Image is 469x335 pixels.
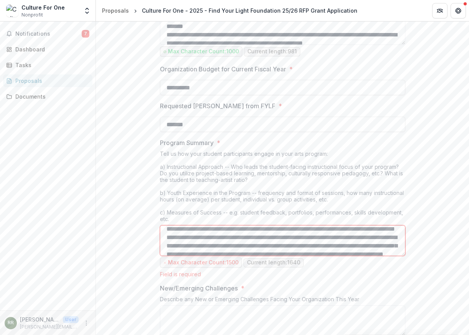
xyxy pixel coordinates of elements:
[3,43,92,56] a: Dashboard
[82,30,89,38] span: 7
[160,271,405,277] div: Field is required
[160,150,405,225] div: Tell us how your student participants engage in your arts program: a) Instructional Approach -- W...
[451,3,466,18] button: Get Help
[15,77,86,85] div: Proposals
[3,90,92,103] a: Documents
[160,64,286,74] p: Organization Budget for Current Fiscal Year
[142,7,357,15] div: Culture For One - 2025 - Find Your Light Foundation 25/26 RFP Grant Application
[432,3,448,18] button: Partners
[63,316,79,323] p: User
[20,315,60,323] p: [PERSON_NAME]
[247,259,300,266] p: Current length: 1640
[15,31,82,37] span: Notifications
[3,74,92,87] a: Proposals
[160,284,238,293] p: New/Emerging Challenges
[15,61,86,69] div: Tasks
[6,5,18,17] img: Culture For One
[82,318,91,328] button: More
[168,48,239,55] p: Max Character Count: 1000
[160,101,275,111] p: Requested [PERSON_NAME] from FYLF
[168,259,239,266] p: Max Character Count: 1500
[160,138,214,147] p: Program Summary
[3,28,92,40] button: Notifications7
[99,5,360,16] nav: breadcrumb
[21,12,43,18] span: Nonprofit
[21,3,65,12] div: Culture For One
[8,320,14,325] div: Randi Rossignol
[160,296,405,305] div: Describe any New or Emerging Challenges Facing Your Organization This Year
[99,5,132,16] a: Proposals
[102,7,129,15] div: Proposals
[20,323,79,330] p: [PERSON_NAME][EMAIL_ADDRESS][DOMAIN_NAME]
[15,92,86,101] div: Documents
[82,3,92,18] button: Open entity switcher
[15,45,86,53] div: Dashboard
[3,59,92,71] a: Tasks
[247,48,297,55] p: Current length: 981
